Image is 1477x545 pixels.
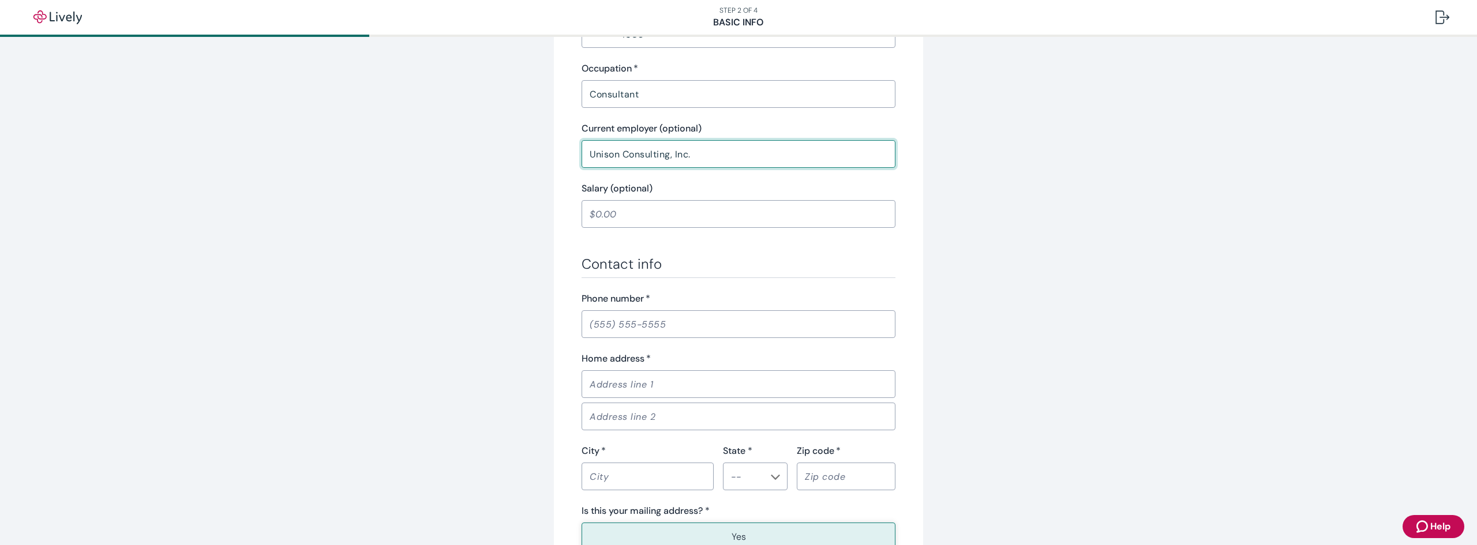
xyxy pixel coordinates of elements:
img: Lively [25,10,90,24]
label: Occupation [582,62,638,76]
input: Zip code [797,465,895,488]
svg: Chevron icon [771,472,780,482]
label: Current employer (optional) [582,122,702,136]
h3: Contact info [582,255,895,273]
svg: Zendesk support icon [1416,520,1430,533]
input: Address line 1 [582,373,895,396]
label: Home address [582,352,651,366]
input: City [582,465,714,488]
label: Is this your mailing address? * [582,504,710,518]
p: Yes [732,530,746,544]
input: $0.00 [582,202,895,225]
button: Log out [1426,3,1459,31]
label: Salary (optional) [582,182,653,196]
button: Zendesk support iconHelp [1403,515,1464,538]
label: Phone number [582,292,650,306]
label: Zip code [797,444,841,458]
input: (555) 555-5555 [582,313,895,336]
input: -- [726,468,765,484]
label: City [582,444,606,458]
button: Open [770,471,781,483]
input: Address line 2 [582,405,895,428]
span: Help [1430,520,1450,533]
label: State * [723,444,752,458]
